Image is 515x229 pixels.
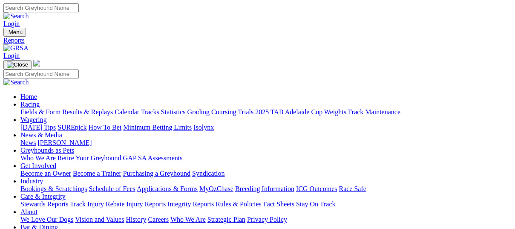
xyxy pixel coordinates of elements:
[20,147,74,154] a: Greyhounds as Pets
[170,216,206,223] a: Who We Are
[167,200,214,208] a: Integrity Reports
[20,216,73,223] a: We Love Our Dogs
[20,124,512,131] div: Wagering
[296,200,335,208] a: Stay On Track
[20,116,47,123] a: Wagering
[235,185,294,192] a: Breeding Information
[3,70,79,78] input: Search
[58,154,121,162] a: Retire Your Greyhound
[20,170,71,177] a: Become an Owner
[123,170,190,177] a: Purchasing a Greyhound
[20,170,512,177] div: Get Involved
[20,139,36,146] a: News
[20,139,512,147] div: News & Media
[348,108,400,116] a: Track Maintenance
[20,162,56,169] a: Get Involved
[3,3,79,12] input: Search
[247,216,287,223] a: Privacy Policy
[62,108,113,116] a: Results & Replays
[211,108,236,116] a: Coursing
[20,185,512,193] div: Industry
[20,124,56,131] a: [DATE] Tips
[20,200,512,208] div: Care & Integrity
[89,124,122,131] a: How To Bet
[148,216,169,223] a: Careers
[207,216,245,223] a: Strategic Plan
[263,200,294,208] a: Fact Sheets
[123,124,192,131] a: Minimum Betting Limits
[3,52,20,59] a: Login
[20,154,56,162] a: Who We Are
[20,193,66,200] a: Care & Integrity
[3,78,29,86] img: Search
[37,139,92,146] a: [PERSON_NAME]
[141,108,159,116] a: Tracks
[296,185,337,192] a: ICG Outcomes
[123,154,183,162] a: GAP SA Assessments
[75,216,124,223] a: Vision and Values
[126,200,166,208] a: Injury Reports
[20,154,512,162] div: Greyhounds as Pets
[20,177,43,185] a: Industry
[20,108,60,116] a: Fields & Form
[193,124,214,131] a: Isolynx
[73,170,121,177] a: Become a Trainer
[3,20,20,27] a: Login
[3,28,26,37] button: Toggle navigation
[3,12,29,20] img: Search
[115,108,139,116] a: Calendar
[20,208,37,215] a: About
[33,60,40,67] img: logo-grsa-white.png
[199,185,233,192] a: MyOzChase
[20,216,512,223] div: About
[126,216,146,223] a: History
[58,124,86,131] a: SUREpick
[324,108,346,116] a: Weights
[3,37,512,44] a: Reports
[89,185,135,192] a: Schedule of Fees
[255,108,322,116] a: 2025 TAB Adelaide Cup
[7,61,28,68] img: Close
[238,108,253,116] a: Trials
[339,185,366,192] a: Race Safe
[192,170,224,177] a: Syndication
[70,200,124,208] a: Track Injury Rebate
[20,185,87,192] a: Bookings & Scratchings
[9,29,23,35] span: Menu
[20,93,37,100] a: Home
[20,108,512,116] div: Racing
[20,131,62,139] a: News & Media
[137,185,198,192] a: Applications & Forms
[20,101,40,108] a: Racing
[3,44,29,52] img: GRSA
[216,200,262,208] a: Rules & Policies
[187,108,210,116] a: Grading
[161,108,186,116] a: Statistics
[20,200,68,208] a: Stewards Reports
[3,60,32,70] button: Toggle navigation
